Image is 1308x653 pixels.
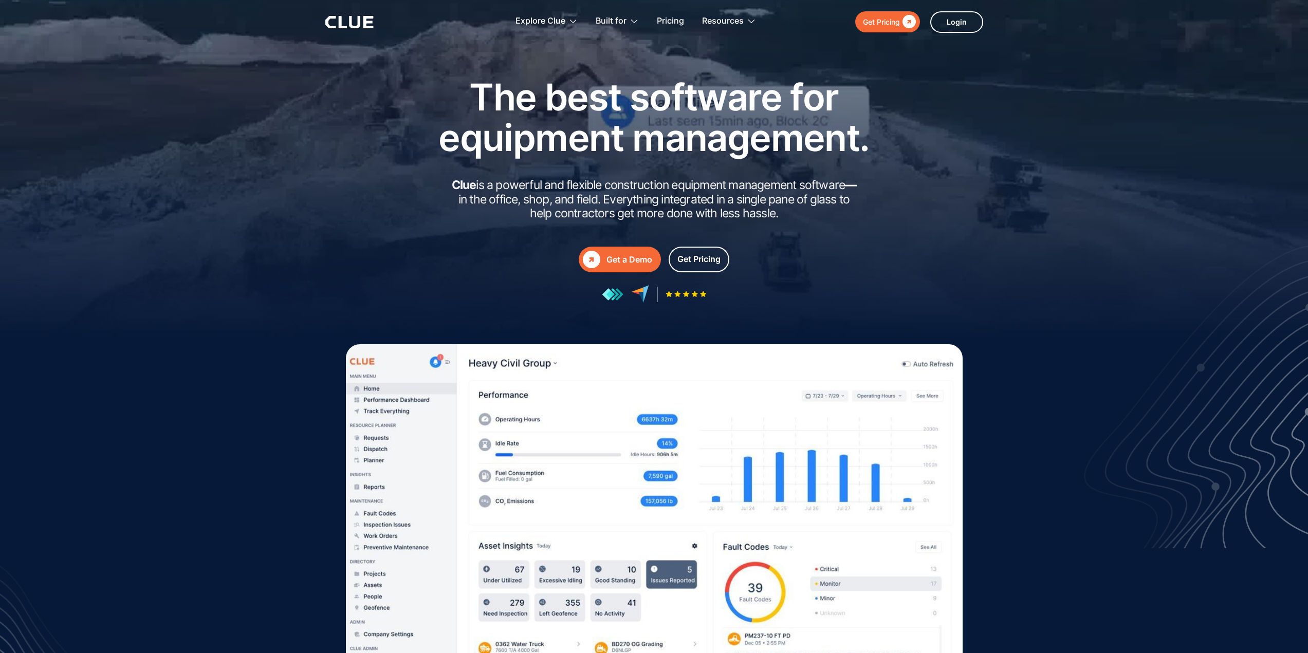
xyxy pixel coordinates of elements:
div: Built for [596,5,639,38]
h1: The best software for equipment management. [423,77,886,158]
a: Get a Demo [579,247,661,272]
div: Resources [702,5,756,38]
div: Built for [596,5,627,38]
a: Login [930,11,983,33]
h2: is a powerful and flexible construction equipment management software in the office, shop, and fi... [449,178,860,221]
div:  [900,15,916,28]
div: Explore Clue [515,5,578,38]
img: Design for fleet management software [1081,244,1308,548]
div: Get a Demo [606,253,652,266]
strong: — [845,178,856,192]
img: reviews at getapp [602,288,623,301]
strong: Clue [452,178,476,192]
a: Get Pricing [855,11,920,32]
a: Pricing [657,5,684,38]
div: Resources [702,5,744,38]
img: Five-star rating icon [666,291,707,297]
div: Explore Clue [515,5,565,38]
div: Get Pricing [677,253,721,266]
div: Get Pricing [863,15,900,28]
img: reviews at capterra [631,285,649,303]
div:  [583,251,600,268]
a: Get Pricing [669,247,729,272]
